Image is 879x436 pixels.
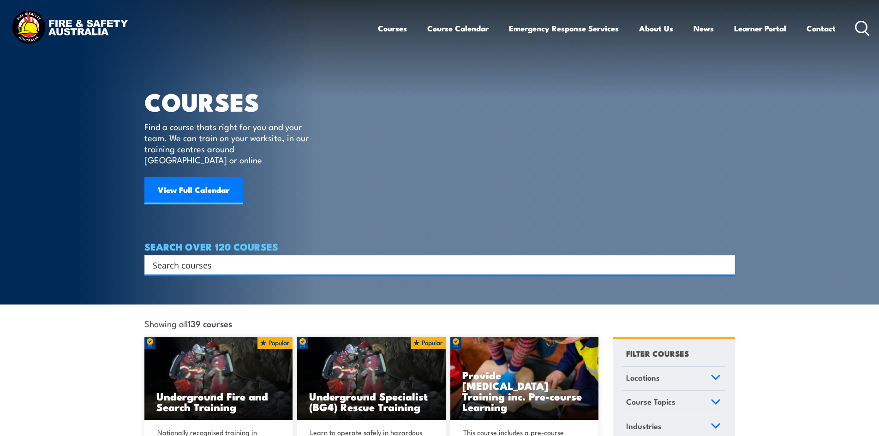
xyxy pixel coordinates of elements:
a: News [694,16,714,41]
h4: FILTER COURSES [626,347,689,359]
p: Find a course thats right for you and your team. We can train on your worksite, in our training c... [144,121,313,165]
img: Low Voltage Rescue and Provide CPR [450,337,599,420]
form: Search form [155,258,717,271]
input: Search input [153,258,715,272]
a: About Us [639,16,673,41]
h4: SEARCH OVER 120 COURSES [144,241,735,251]
a: Learner Portal [734,16,786,41]
strong: 139 courses [188,317,232,329]
button: Search magnifier button [719,258,732,271]
span: Course Topics [626,395,676,408]
a: Courses [378,16,407,41]
a: Course Topics [622,391,725,415]
h3: Underground Fire and Search Training [156,391,281,412]
h1: COURSES [144,90,322,112]
span: Locations [626,371,660,384]
a: Course Calendar [427,16,489,41]
img: Underground mine rescue [144,337,293,420]
a: Underground Specialist (BG4) Rescue Training [297,337,446,420]
h3: Provide [MEDICAL_DATA] Training inc. Pre-course Learning [462,370,587,412]
a: Contact [807,16,836,41]
a: Emergency Response Services [509,16,619,41]
a: View Full Calendar [144,177,243,204]
h3: Underground Specialist (BG4) Rescue Training [309,391,434,412]
span: Showing all [144,318,232,328]
a: Provide [MEDICAL_DATA] Training inc. Pre-course Learning [450,337,599,420]
img: Underground mine rescue [297,337,446,420]
a: Underground Fire and Search Training [144,337,293,420]
span: Industries [626,420,662,432]
a: Locations [622,367,725,391]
